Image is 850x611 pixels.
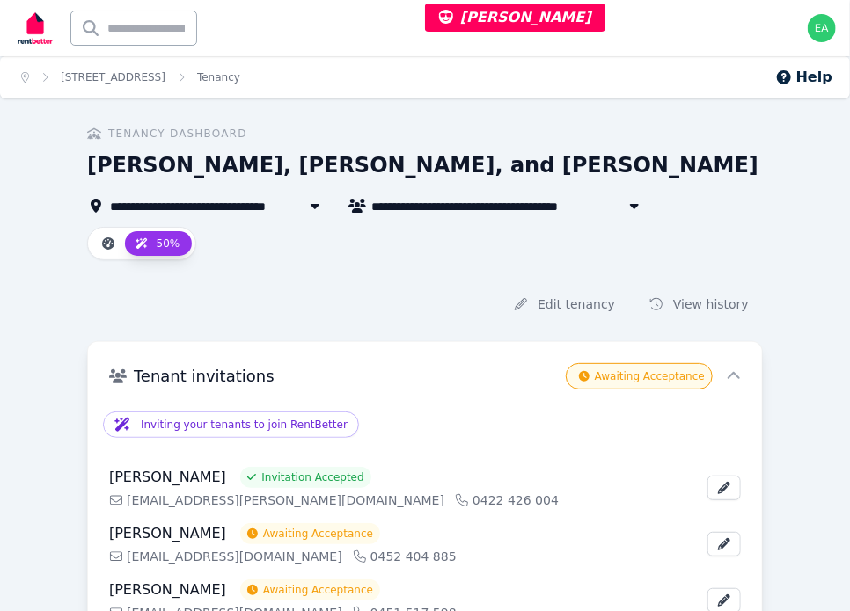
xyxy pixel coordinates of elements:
p: [PERSON_NAME] [109,467,226,488]
button: Help [775,67,832,88]
a: Tenancy [197,71,240,84]
span: 50 % [155,236,181,251]
a: [STREET_ADDRESS] [61,71,165,84]
span: Invitation Accepted [261,470,363,484]
p: [PERSON_NAME] [109,523,226,544]
span: Tenancy Dashboard [108,127,247,141]
p: [PERSON_NAME] [109,579,226,600]
span: Awaiting Acceptance [263,527,373,541]
span: Awaiting Acceptance [263,583,373,597]
span: [PERSON_NAME] [439,9,591,25]
img: earl@rentbetter.com.au [808,14,836,42]
button: 50% [125,231,192,256]
a: [EMAIL_ADDRESS][DOMAIN_NAME] [109,548,342,565]
h3: Tenant invitations [134,364,559,389]
a: 0422 426 004 [455,491,559,509]
button: View history [636,288,763,320]
span: Awaiting Acceptance [595,369,705,383]
a: [EMAIL_ADDRESS][PERSON_NAME][DOMAIN_NAME] [109,491,444,509]
h1: [PERSON_NAME], [PERSON_NAME], and [PERSON_NAME] [87,151,758,179]
img: RentBetter [14,6,56,50]
button: Edit tenancy [501,288,629,320]
a: 0452 404 885 [353,548,457,565]
div: Inviting your tenants to join RentBetter [103,411,747,438]
p: Inviting your tenants to join RentBetter [141,418,348,432]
